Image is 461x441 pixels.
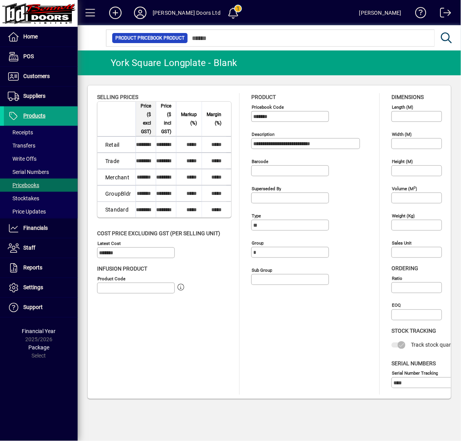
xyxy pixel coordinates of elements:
mat-label: Type [252,213,261,219]
a: Knowledge Base [409,2,426,27]
a: Suppliers [4,87,78,106]
span: Dimensions [391,94,424,100]
div: [PERSON_NAME] [359,7,402,19]
span: Support [23,304,43,310]
a: Receipts [4,126,78,139]
span: Price ($ incl GST) [161,102,171,136]
td: Retail [97,136,136,153]
a: Pricebooks [4,179,78,192]
span: Serial Numbers [391,360,436,366]
td: Standard [97,201,136,217]
mat-label: Product Code [97,276,125,281]
span: Home [23,33,38,40]
a: Price Updates [4,205,78,218]
a: Settings [4,278,78,297]
div: [PERSON_NAME] Doors Ltd [153,7,221,19]
span: Markup (%) [181,110,197,127]
span: Reports [23,264,42,271]
span: POS [23,53,34,59]
sup: 3 [414,185,416,189]
span: Selling Prices [97,94,138,100]
a: Transfers [4,139,78,152]
span: Serial Numbers [8,169,49,175]
button: Profile [128,6,153,20]
span: Receipts [8,129,33,135]
a: Serial Numbers [4,165,78,179]
span: Product Pricebook Product [115,34,184,42]
mat-label: Latest Cost [97,241,121,246]
mat-label: Length (m) [392,104,413,110]
mat-label: EOQ [392,303,401,308]
span: Margin (%) [207,110,221,127]
a: Reports [4,258,78,278]
button: Add [103,6,128,20]
a: Write Offs [4,152,78,165]
td: GroupBldr [97,185,136,201]
mat-label: Serial Number Tracking [392,370,438,376]
span: Pricebooks [8,182,39,188]
a: Financials [4,219,78,238]
a: Stocktakes [4,192,78,205]
span: Cost price excluding GST (per selling unit) [97,230,220,236]
div: York Square Longplate - Blank [111,57,237,69]
a: Staff [4,238,78,258]
span: Products [23,113,45,119]
td: Merchant [97,169,136,185]
span: Settings [23,284,43,290]
mat-label: Weight (Kg) [392,213,415,219]
span: Price Updates [8,208,46,215]
mat-label: Description [252,132,275,137]
mat-label: Group [252,240,264,246]
span: Ordering [391,265,418,271]
mat-label: Ratio [392,276,402,281]
span: Transfers [8,142,35,149]
span: Financial Year [22,328,56,334]
mat-label: Width (m) [392,132,412,137]
span: Stocktakes [8,195,39,201]
mat-label: Superseded by [252,186,281,191]
mat-label: Sales unit [392,240,412,246]
span: Staff [23,245,35,251]
span: Customers [23,73,50,79]
span: Financials [23,225,48,231]
a: Customers [4,67,78,86]
span: Write Offs [8,156,37,162]
mat-label: Barcode [252,159,268,164]
td: Trade [97,153,136,169]
span: Infusion Product [97,266,147,272]
mat-label: Volume (m ) [392,186,417,191]
a: POS [4,47,78,66]
span: Price ($ excl GST) [141,102,151,136]
span: Stock Tracking [391,328,436,334]
span: Package [28,344,49,351]
a: Support [4,298,78,317]
mat-label: Pricebook Code [252,104,284,110]
a: Logout [434,2,451,27]
a: Home [4,27,78,47]
span: Product [251,94,276,100]
span: Suppliers [23,93,45,99]
mat-label: Sub Group [252,267,272,273]
mat-label: Height (m) [392,159,413,164]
